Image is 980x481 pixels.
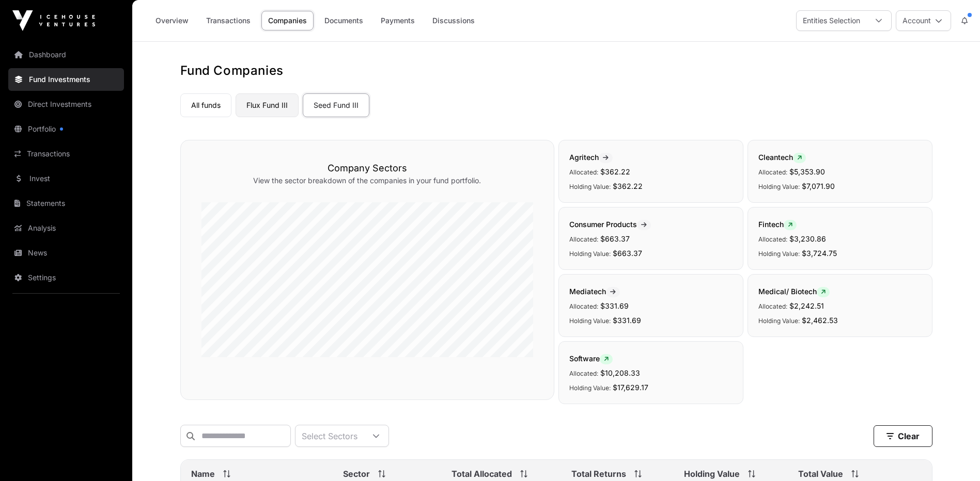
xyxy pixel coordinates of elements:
[758,153,806,162] span: Cleantech
[928,431,980,481] iframe: Chat Widget
[569,302,598,310] span: Allocated:
[569,287,620,296] span: Mediatech
[303,93,369,117] a: Seed Fund III
[758,168,787,176] span: Allocated:
[600,234,630,243] span: $663.37
[343,468,370,480] span: Sector
[569,220,651,229] span: Consumer Products
[452,468,512,480] span: Total Allocated
[569,168,598,176] span: Allocated:
[569,354,613,363] span: Software
[149,11,195,30] a: Overview
[758,317,800,325] span: Holding Value:
[600,301,629,310] span: $331.69
[758,250,800,258] span: Holding Value:
[569,384,611,392] span: Holding Value:
[600,368,640,377] span: $10,208.33
[8,142,124,165] a: Transactions
[8,43,124,66] a: Dashboard
[896,10,951,31] button: Account
[613,383,648,392] span: $17,629.17
[8,266,124,289] a: Settings
[789,234,826,243] span: $3,230.86
[758,235,787,243] span: Allocated:
[571,468,626,480] span: Total Returns
[8,68,124,91] a: Fund Investments
[8,242,124,264] a: News
[8,167,124,190] a: Invest
[8,192,124,215] a: Statements
[8,217,124,239] a: Analysis
[12,10,95,31] img: Icehouse Ventures Logo
[797,11,866,30] div: Entities Selection
[613,316,641,325] span: $331.69
[874,425,932,447] button: Clear
[180,62,932,79] h1: Fund Companies
[201,175,533,186] p: View the sector breakdown of the companies in your fund portfolio.
[8,93,124,116] a: Direct Investments
[613,249,642,258] span: $663.37
[569,250,611,258] span: Holding Value:
[789,301,824,310] span: $2,242.51
[684,468,740,480] span: Holding Value
[569,370,598,377] span: Allocated:
[613,182,643,190] span: $362.22
[318,11,370,30] a: Documents
[758,183,800,190] span: Holding Value:
[569,235,598,243] span: Allocated:
[180,93,231,117] a: All funds
[789,167,825,176] span: $5,353.90
[236,93,299,117] a: Flux Fund III
[758,302,787,310] span: Allocated:
[426,11,481,30] a: Discussions
[802,249,837,258] span: $3,724.75
[199,11,257,30] a: Transactions
[201,161,533,175] h3: Company Sectors
[374,11,422,30] a: Payments
[569,317,611,325] span: Holding Value:
[569,153,613,162] span: Agritech
[798,468,843,480] span: Total Value
[295,425,364,446] div: Select Sectors
[8,118,124,140] a: Portfolio
[191,468,215,480] span: Name
[569,183,611,190] span: Holding Value:
[802,316,838,325] span: $2,462.53
[758,220,797,229] span: Fintech
[758,287,830,296] span: Medical/ Biotech
[261,11,314,30] a: Companies
[802,182,835,190] span: $7,071.90
[600,167,630,176] span: $362.22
